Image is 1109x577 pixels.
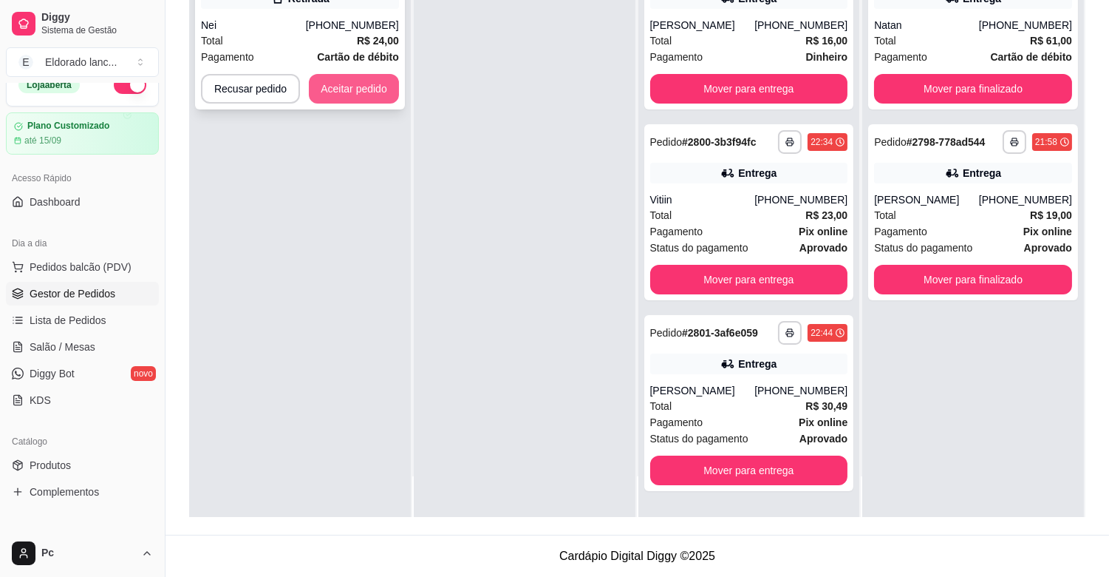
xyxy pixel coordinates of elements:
[30,485,99,499] span: Complementos
[874,240,972,256] span: Status do pagamento
[357,35,399,47] strong: R$ 24,00
[6,453,159,477] a: Produtos
[650,18,755,33] div: [PERSON_NAME]
[991,51,1072,63] strong: Cartão de débito
[650,414,703,431] span: Pagamento
[738,357,777,371] div: Entrega
[874,207,896,223] span: Total
[201,18,306,33] div: Nei
[650,456,848,485] button: Mover para entrega
[799,416,847,428] strong: Pix online
[6,166,159,190] div: Acesso Rápido
[1030,209,1072,221] strong: R$ 19,00
[799,433,847,445] strong: aprovado
[45,55,117,70] div: Eldorado lanc ...
[41,24,153,36] span: Sistema de Gestão
[650,49,703,65] span: Pagamento
[30,313,106,328] span: Lista de Pedidos
[874,223,927,240] span: Pagamento
[650,136,683,148] span: Pedido
[811,136,833,148] div: 22:34
[650,265,848,294] button: Mover para entrega
[24,135,61,146] article: até 15/09
[682,327,758,339] strong: # 2801-3af6e059
[650,398,672,414] span: Total
[30,195,81,209] span: Dashboard
[6,335,159,359] a: Salão / Mesas
[6,308,159,332] a: Lista de Pedidos
[6,6,159,41] a: DiggySistema de Gestão
[874,136,907,148] span: Pedido
[30,286,115,301] span: Gestor de Pedidos
[306,18,399,33] div: [PHONE_NUMBER]
[30,366,75,381] span: Diggy Bot
[650,207,672,223] span: Total
[811,327,833,339] div: 22:44
[317,51,398,63] strong: Cartão de débito
[805,400,847,412] strong: R$ 30,49
[6,388,159,412] a: KDS
[754,18,847,33] div: [PHONE_NUMBER]
[754,383,847,398] div: [PHONE_NUMBER]
[30,458,71,473] span: Produtos
[874,33,896,49] span: Total
[309,74,399,104] button: Aceitar pedido
[650,431,748,447] span: Status do pagamento
[201,49,254,65] span: Pagamento
[6,430,159,453] div: Catálogo
[805,35,847,47] strong: R$ 16,00
[1030,35,1072,47] strong: R$ 61,00
[6,282,159,306] a: Gestor de Pedidos
[27,121,109,132] article: Plano Customizado
[799,226,847,237] strong: Pix online
[6,536,159,571] button: Pc
[18,55,33,70] span: E
[874,49,927,65] span: Pagamento
[650,223,703,240] span: Pagamento
[30,260,132,274] span: Pedidos balcão (PDV)
[1035,136,1057,148] div: 21:58
[41,547,135,560] span: Pc
[6,255,159,279] button: Pedidos balcão (PDV)
[805,209,847,221] strong: R$ 23,00
[30,340,95,354] span: Salão / Mesas
[201,74,300,104] button: Recusar pedido
[30,393,51,408] span: KDS
[12,527,52,539] span: Relatórios
[738,166,777,180] div: Entrega
[1024,242,1072,254] strong: aprovado
[6,190,159,214] a: Dashboard
[874,265,1072,294] button: Mover para finalizado
[6,232,159,255] div: Dia a dia
[6,480,159,504] a: Complementos
[874,18,979,33] div: Natan
[979,18,1072,33] div: [PHONE_NUMBER]
[650,240,748,256] span: Status do pagamento
[650,192,755,207] div: Vitiin
[907,136,986,148] strong: # 2798-778ad544
[18,77,80,93] div: Loja aberta
[979,192,1072,207] div: [PHONE_NUMBER]
[41,11,153,24] span: Diggy
[682,136,756,148] strong: # 2800-3b3f94fc
[799,242,847,254] strong: aprovado
[6,112,159,155] a: Plano Customizadoaté 15/09
[650,74,848,104] button: Mover para entrega
[6,362,159,385] a: Diggy Botnovo
[1023,226,1072,237] strong: Pix online
[166,535,1109,577] footer: Cardápio Digital Diggy © 2025
[963,166,1001,180] div: Entrega
[874,192,979,207] div: [PERSON_NAME]
[6,47,159,77] button: Select a team
[650,33,672,49] span: Total
[114,76,146,94] button: Alterar Status
[805,51,847,63] strong: Dinheiro
[874,74,1072,104] button: Mover para finalizado
[754,192,847,207] div: [PHONE_NUMBER]
[201,33,223,49] span: Total
[650,383,755,398] div: [PERSON_NAME]
[650,327,683,339] span: Pedido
